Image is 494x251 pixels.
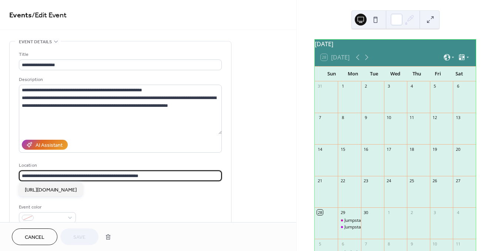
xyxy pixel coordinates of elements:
div: Description [19,76,220,84]
div: Location [19,162,220,169]
div: 5 [317,241,323,247]
span: Cancel [25,234,44,241]
div: 17 [386,146,392,152]
div: Jumpstart your child’s wellness journey TODAY! [338,224,361,230]
div: 22 [340,178,346,184]
div: Wed [385,67,406,81]
span: Event details [19,38,52,46]
div: 21 [317,178,323,184]
div: 1 [340,84,346,89]
div: 3 [432,210,438,215]
div: Sun [321,67,342,81]
div: 15 [340,146,346,152]
div: Jumpstart your child’s wellness journey TODAY! [338,217,361,224]
div: 26 [432,178,438,184]
div: 9 [409,241,415,247]
div: 14 [317,146,323,152]
div: 8 [386,241,392,247]
div: 28 [317,210,323,215]
div: 2 [363,84,369,89]
div: 31 [317,84,323,89]
div: 10 [386,115,392,121]
div: 6 [455,84,461,89]
div: 20 [455,146,461,152]
span: [URL][DOMAIN_NAME] [25,186,77,194]
div: 29 [340,210,346,215]
div: Jumpstart your child’s wellness journey [DATE]! [344,224,441,230]
div: 23 [363,178,369,184]
div: 25 [409,178,415,184]
div: 30 [363,210,369,215]
div: 1 [386,210,392,215]
div: AI Assistant [36,142,63,149]
button: AI Assistant [22,140,68,150]
div: Thu [406,67,427,81]
div: 27 [455,178,461,184]
div: Tue [363,67,385,81]
div: 4 [409,84,415,89]
button: Cancel [12,228,57,245]
div: 19 [432,146,438,152]
div: 7 [363,241,369,247]
div: 18 [409,146,415,152]
div: 3 [386,84,392,89]
div: Sat [448,67,470,81]
div: 24 [386,178,392,184]
div: 6 [340,241,346,247]
div: 13 [455,115,461,121]
div: 11 [455,241,461,247]
div: 8 [340,115,346,121]
div: 12 [432,115,438,121]
div: 5 [432,84,438,89]
div: 10 [432,241,438,247]
div: 2 [409,210,415,215]
div: [DATE] [315,40,476,48]
div: Mon [342,67,364,81]
span: / Edit Event [32,8,67,23]
div: 4 [455,210,461,215]
div: Event color [19,203,74,211]
div: 16 [363,146,369,152]
div: Fri [427,67,449,81]
div: Title [19,51,220,58]
div: 9 [363,115,369,121]
div: 7 [317,115,323,121]
div: Jumpstart your child’s wellness journey [DATE]! [344,217,441,224]
div: 11 [409,115,415,121]
a: Events [9,8,32,23]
